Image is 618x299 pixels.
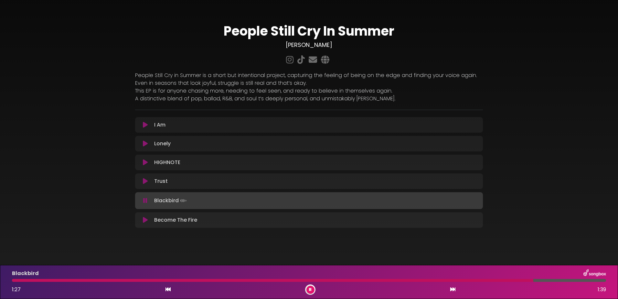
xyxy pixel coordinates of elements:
[154,121,165,129] p: I Am
[135,41,483,49] h3: [PERSON_NAME]
[135,95,483,103] p: A distinctive blend of pop, ballad, R&B, and soul t’s deeply personal, and unmistakably [PERSON_N...
[135,72,483,79] p: People Still Cry in Summer is a short but intentional project, capturing the feeling of being on ...
[135,87,483,95] p: This EP is for anyone chasing more, needing to feel seen, and ready to believe in themselves again.
[154,196,188,205] p: Blackbird
[135,23,483,39] h1: People Still Cry In Summer
[154,216,197,224] p: Become The Fire
[135,79,483,87] p: Even in seasons that look joyful, struggle is still real and that’s okay.
[179,196,188,205] img: waveform4.gif
[154,177,168,185] p: Trust
[154,159,180,166] p: HIGHNOTE
[154,140,171,148] p: Lonely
